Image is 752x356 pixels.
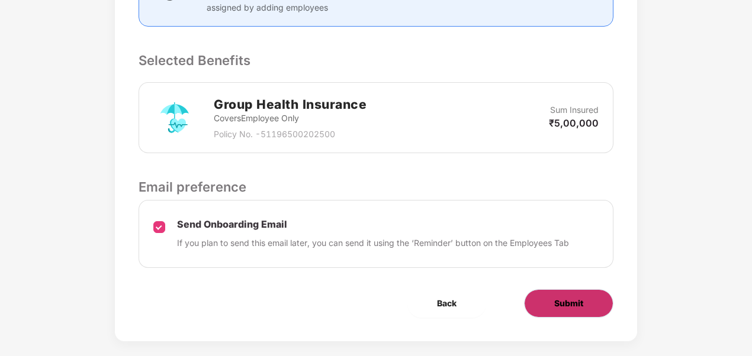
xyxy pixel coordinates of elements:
p: Sum Insured [550,103,599,116]
img: svg+xml;base64,PHN2ZyB4bWxucz0iaHR0cDovL3d3dy53My5vcmcvMjAwMC9zdmciIHdpZHRoPSI3MiIgaGVpZ2h0PSI3Mi... [153,96,196,139]
p: Send Onboarding Email [177,218,569,231]
p: Policy No. - 51196500202500 [214,128,367,141]
p: Covers Employee Only [214,112,367,125]
span: Submit [554,297,583,310]
button: Back [407,289,486,318]
h2: Group Health Insurance [214,95,367,114]
button: Submit [524,289,613,318]
p: ₹5,00,000 [549,116,599,130]
p: Email preference [139,177,613,197]
p: Selected Benefits [139,50,613,70]
span: Back [437,297,457,310]
p: If you plan to send this email later, you can send it using the ‘Reminder’ button on the Employee... [177,237,569,250]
